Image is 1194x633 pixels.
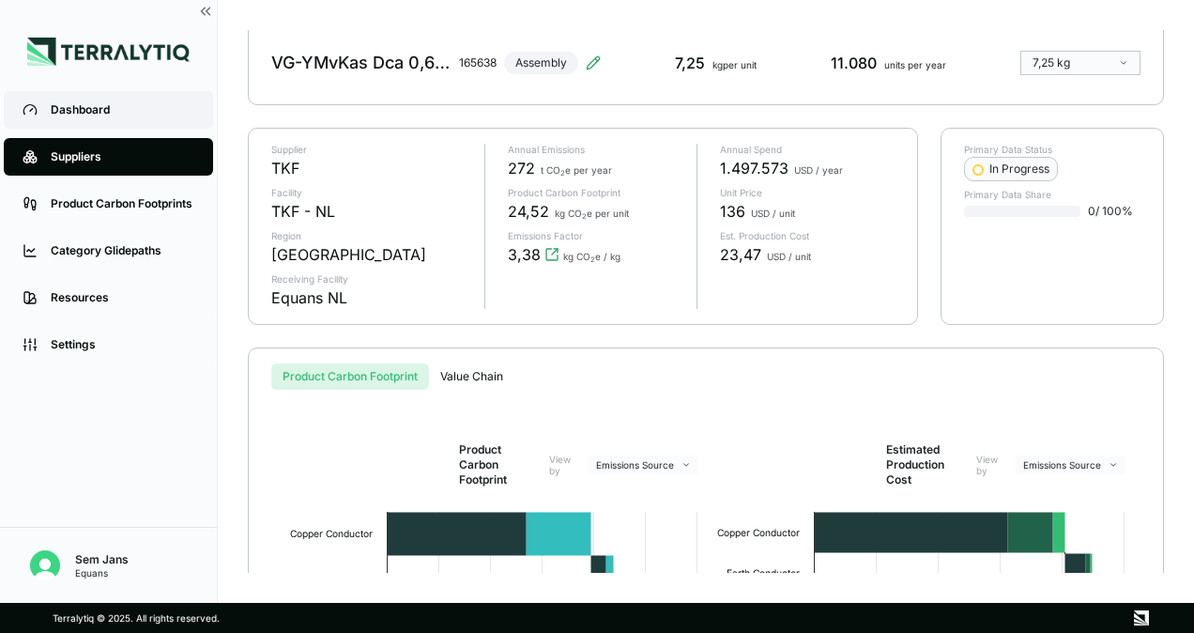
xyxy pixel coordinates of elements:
div: Equans NL [271,286,347,309]
text: Copper Conductor [290,528,373,540]
div: TKF [271,157,299,179]
text: Earth Conductor [299,572,373,583]
p: Region [271,230,469,241]
div: s [271,363,1140,390]
img: Logo [27,38,190,66]
div: Dashboard [51,102,194,117]
p: Supplier [271,144,469,155]
p: Annual Spend [720,144,895,155]
svg: View audit trail [544,247,559,262]
span: kg CO e per unit [555,208,629,219]
label: View by [976,454,1008,476]
p: Receiving Facility [271,273,469,285]
div: [GEOGRAPHIC_DATA] [271,243,426,266]
div: Sem Jans [75,552,129,567]
text: Earth Conductor [727,567,800,579]
sub: 2 [590,255,595,264]
button: Open user button [23,543,68,588]
span: units per year [884,59,946,70]
h2: Estimated Production Cost [886,442,969,487]
span: USD / unit [767,251,811,262]
button: Emissions Source [589,455,698,474]
button: Value Chain [429,363,514,390]
span: USD / year [794,164,843,176]
button: 7,25 kg [1020,51,1140,75]
span: 24,52 [508,200,549,223]
button: Product Carbon Footprint [271,363,429,390]
label: View by [549,454,581,476]
p: Emissions Factor [508,230,682,241]
p: Facility [271,187,469,198]
span: 0 / 100 % [1088,204,1133,219]
div: 165638 [459,55,497,70]
img: Sem Jans [30,550,60,580]
span: USD / unit [751,208,795,219]
span: 272 [508,157,535,179]
span: 3,38 [508,243,541,266]
div: Category Glidepaths [51,243,194,258]
span: 23,47 [720,243,761,266]
span: t CO e per year [541,164,612,176]
h2: Product Carbon Footprint [459,442,542,487]
button: In Progress [964,157,1058,181]
p: Primary Data Status [964,144,1140,155]
div: 7,25 [675,52,757,74]
div: In Progress [972,162,1049,177]
span: 1.497.573 [720,157,788,179]
p: Est. Production Cost [720,230,895,241]
text: Copper Conductor [717,527,800,539]
div: Settings [51,337,194,352]
span: kg CO e / kg [563,251,620,262]
div: TKF - NL [271,200,335,223]
button: Emissions Source [1016,455,1125,474]
div: 11.080 [831,52,946,74]
p: Primary Data Share [964,189,1140,200]
div: Suppliers [51,149,194,164]
sub: 2 [560,169,565,178]
p: Annual Emissions [508,144,682,155]
div: VG-YMvKas Dca 0,6/1 kV 4 x 150 svss + as75 [271,52,452,74]
span: 136 [720,200,745,223]
p: Unit Price [720,187,895,198]
span: kg per unit [712,59,757,70]
p: Product Carbon Footprint [508,187,682,198]
div: Equans [75,567,129,579]
div: Resources [51,290,194,305]
div: Product Carbon Footprints [51,196,194,211]
sub: 2 [582,212,587,221]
